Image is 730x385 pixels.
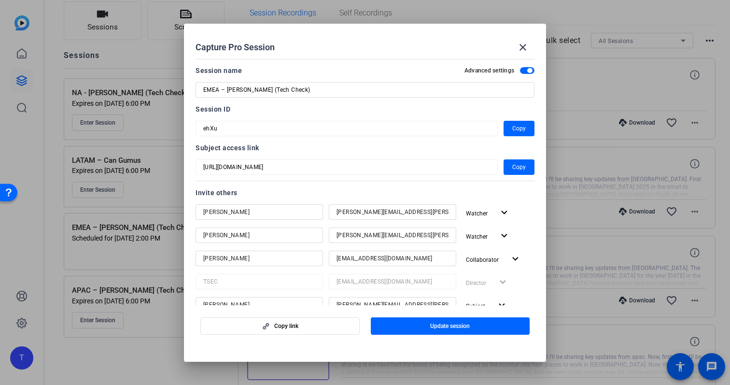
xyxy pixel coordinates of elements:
div: Capture Pro Session [196,36,534,59]
div: Session ID [196,103,534,115]
input: Email... [337,253,449,264]
mat-icon: expand_more [509,253,521,265]
span: Copy [512,123,526,134]
span: Watcher [466,233,488,240]
div: Invite others [196,187,534,199]
button: Collaborator [462,251,525,268]
button: Copy [504,121,534,136]
button: Update session [371,317,530,335]
mat-icon: expand_more [498,230,510,242]
input: Name... [203,253,315,264]
input: Email... [337,276,449,287]
input: Name... [203,229,315,241]
button: Watcher [462,228,514,245]
input: Session OTP [203,161,490,173]
div: Subject access link [196,142,534,154]
input: Email... [337,206,449,218]
button: Copy link [200,317,360,335]
span: Subject [466,303,485,310]
span: Update session [430,322,470,330]
span: Copy [512,161,526,173]
span: Collaborator [466,257,499,263]
mat-icon: expand_more [496,299,508,312]
input: Name... [203,299,315,311]
span: Copy link [274,322,298,330]
input: Name... [203,206,315,218]
mat-icon: expand_more [498,207,510,219]
input: Name... [203,276,315,287]
input: Enter Session Name [203,84,527,96]
h2: Advanced settings [464,67,514,74]
button: Subject [462,297,512,314]
input: Email... [337,229,449,241]
input: Email... [337,299,449,311]
span: Watcher [466,210,488,217]
button: Copy [504,159,534,175]
input: Session OTP [203,123,490,134]
button: Watcher [462,204,514,222]
mat-icon: close [517,42,529,53]
div: Session name [196,65,242,76]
